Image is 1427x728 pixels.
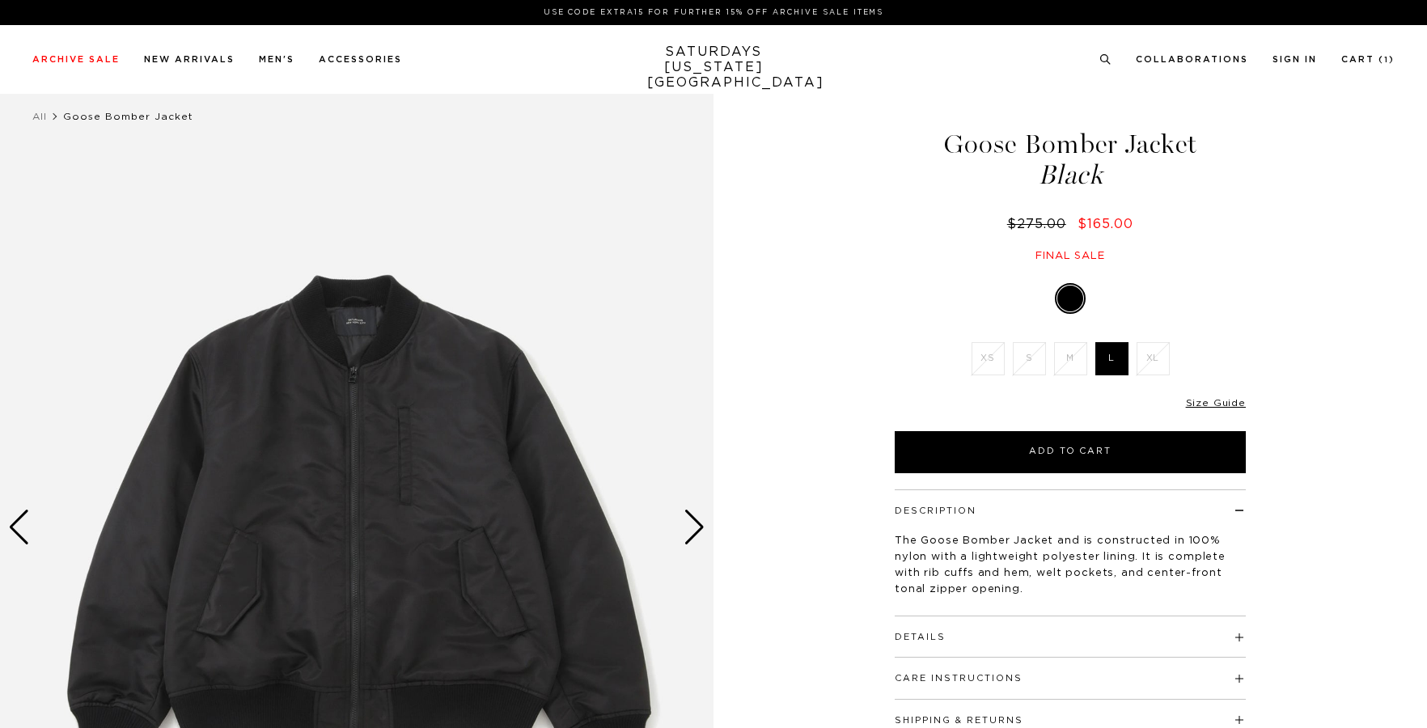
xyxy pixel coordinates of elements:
[1078,218,1133,231] span: $165.00
[1136,55,1248,64] a: Collaborations
[1095,342,1128,375] label: L
[319,55,402,64] a: Accessories
[684,510,705,545] div: Next slide
[647,44,781,91] a: SATURDAYS[US_STATE][GEOGRAPHIC_DATA]
[1272,55,1317,64] a: Sign In
[144,55,235,64] a: New Arrivals
[1341,55,1395,64] a: Cart (1)
[1384,57,1389,64] small: 1
[892,162,1248,188] span: Black
[892,131,1248,188] h1: Goose Bomber Jacket
[1007,218,1073,231] del: $275.00
[895,716,1023,725] button: Shipping & Returns
[895,506,976,515] button: Description
[39,6,1388,19] p: Use Code EXTRA15 for Further 15% Off Archive Sale Items
[32,112,47,121] a: All
[892,249,1248,263] div: Final sale
[1057,286,1083,311] label: Black
[259,55,294,64] a: Men's
[32,55,120,64] a: Archive Sale
[8,510,30,545] div: Previous slide
[1186,398,1246,408] a: Size Guide
[895,633,946,641] button: Details
[63,112,193,121] span: Goose Bomber Jacket
[895,533,1246,598] p: The Goose Bomber Jacket and is constructed in 100% nylon with a lightweight polyester lining. It ...
[895,674,1023,683] button: Care Instructions
[895,431,1246,473] button: Add to Cart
